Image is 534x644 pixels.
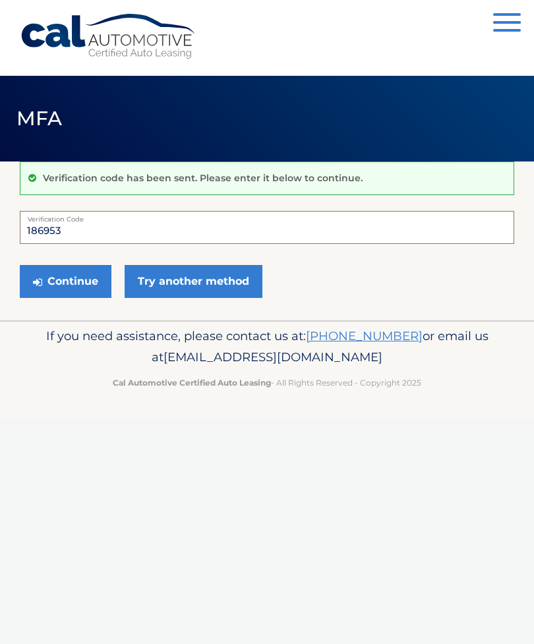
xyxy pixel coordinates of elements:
[493,13,521,35] button: Menu
[16,106,63,131] span: MFA
[20,13,198,60] a: Cal Automotive
[20,376,514,390] p: - All Rights Reserved - Copyright 2025
[163,349,382,365] span: [EMAIL_ADDRESS][DOMAIN_NAME]
[20,211,514,244] input: Verification Code
[20,265,111,298] button: Continue
[113,378,271,388] strong: Cal Automotive Certified Auto Leasing
[20,326,514,368] p: If you need assistance, please contact us at: or email us at
[125,265,262,298] a: Try another method
[306,328,423,343] a: [PHONE_NUMBER]
[43,172,363,184] p: Verification code has been sent. Please enter it below to continue.
[20,211,514,221] label: Verification Code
